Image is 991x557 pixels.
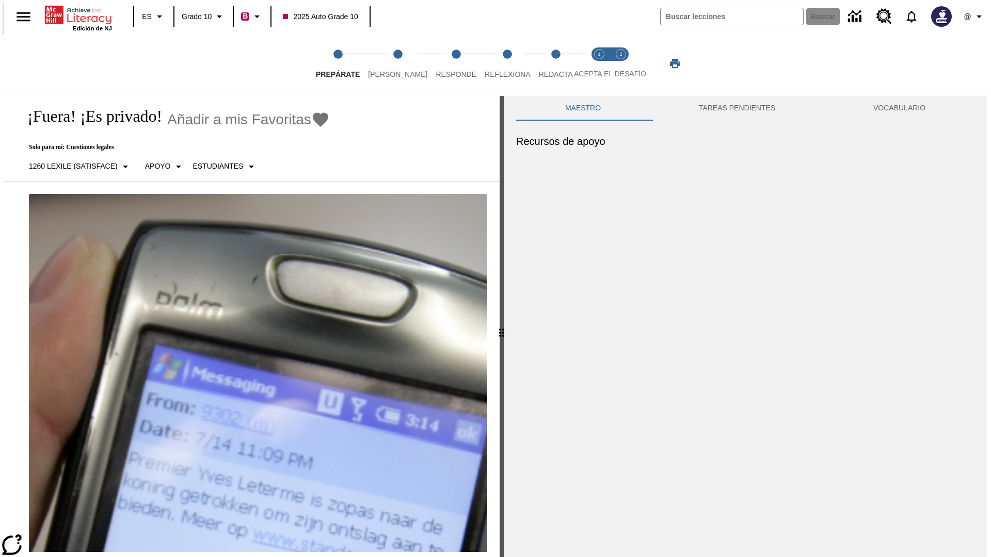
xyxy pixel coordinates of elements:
[193,161,244,172] p: Estudiantes
[824,96,974,121] button: VOCABULARIO
[539,70,573,78] span: Redacta
[476,35,539,92] button: Reflexiona step 4 of 5
[189,157,262,176] button: Seleccionar estudiante
[842,3,870,31] a: Centro de información
[931,6,952,27] img: Avatar
[650,96,824,121] button: TAREAS PENDIENTES
[167,111,311,128] span: Añadir a mis Favoritas
[29,161,118,172] p: 1260 Lexile (Satisface)
[531,35,581,92] button: Redacta step 5 of 5
[142,11,152,22] span: ES
[243,10,248,23] span: B
[958,7,991,26] button: Perfil/Configuración
[500,96,504,557] div: Pulsa la tecla de intro o la barra espaciadora y luego presiona las flechas de derecha e izquierd...
[598,52,600,57] text: 1
[17,143,330,151] p: Solo para mí: Cuestiones legales
[141,157,189,176] button: Tipo de apoyo, Apoyo
[25,157,136,176] button: Seleccione Lexile, 1260 Lexile (Satisface)
[964,11,971,22] span: @
[45,4,112,31] div: Portada
[4,96,500,552] div: reading
[516,96,650,121] button: Maestro
[619,52,622,57] text: 2
[137,7,170,26] button: Lenguaje: ES, Selecciona un idioma
[427,35,485,92] button: Responde step 3 of 5
[237,7,267,26] button: Boost El color de la clase es rojo violeta. Cambiar el color de la clase.
[870,3,898,30] a: Centro de recursos, Se abrirá en una pestaña nueva.
[167,110,330,128] button: Añadir a mis Favoritas - ¡Fuera! ¡Es privado!
[182,11,212,22] span: Grado 10
[316,70,360,78] span: Prepárate
[898,3,925,30] a: Notificaciones
[360,35,436,92] button: Lee step 2 of 5
[516,133,974,150] h6: Recursos de apoyo
[368,70,427,78] span: [PERSON_NAME]
[504,96,987,557] div: activity
[178,7,230,26] button: Grado: Grado 10, Elige un grado
[516,96,974,121] div: Instructional Panel Tabs
[145,161,171,172] p: Apoyo
[17,107,162,126] h1: ¡Fuera! ¡Es privado!
[606,35,636,92] button: Acepta el desafío contesta step 2 of 2
[485,70,531,78] span: Reflexiona
[661,8,803,25] input: Buscar campo
[308,35,368,92] button: Prepárate step 1 of 5
[8,2,39,32] button: Abrir el menú lateral
[436,70,476,78] span: Responde
[584,35,614,92] button: Acepta el desafío lee step 1 of 2
[574,70,646,78] span: ACEPTA EL DESAFÍO
[659,54,692,73] button: Imprimir
[73,25,112,31] span: Edición de NJ
[283,11,358,22] span: 2025 Auto Grade 10
[925,3,958,30] button: Escoja un nuevo avatar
